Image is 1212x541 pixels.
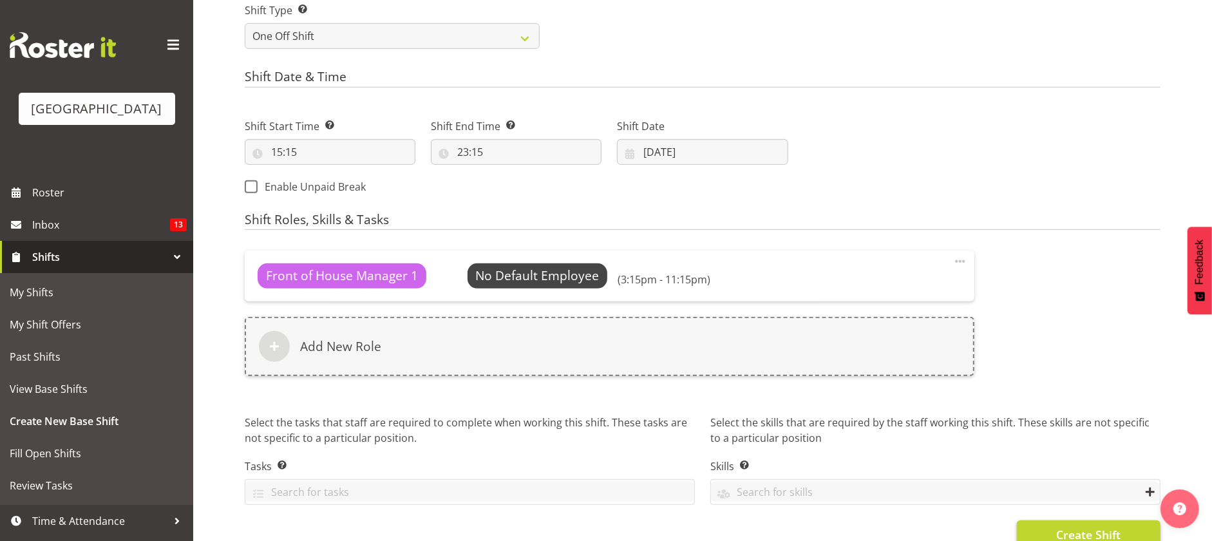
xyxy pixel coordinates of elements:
h4: Shift Roles, Skills & Tasks [245,213,1160,231]
h4: Shift Date & Time [245,70,1160,88]
a: Create New Base Shift [3,405,190,437]
label: Shift Start Time [245,119,415,134]
input: Search for tasks [245,482,694,502]
span: No Default Employee [475,267,599,284]
span: My Shift Offers [10,315,184,334]
a: My Shifts [3,276,190,308]
h6: Add New Role [300,339,381,354]
span: My Shifts [10,283,184,302]
span: Feedback [1194,240,1206,285]
a: View Base Shifts [3,373,190,405]
span: View Base Shifts [10,379,184,399]
a: My Shift Offers [3,308,190,341]
span: Shifts [32,247,167,267]
a: Review Tasks [3,470,190,502]
span: Roster [32,183,187,202]
label: Shift Type [245,3,540,18]
div: [GEOGRAPHIC_DATA] [32,99,162,119]
img: Rosterit website logo [10,32,116,58]
span: Inbox [32,215,170,234]
label: Skills [710,459,1160,474]
input: Search for skills [711,482,1160,502]
span: Time & Attendance [32,511,167,531]
span: Fill Open Shifts [10,444,184,463]
input: Click to select... [617,139,788,165]
span: Review Tasks [10,476,184,495]
span: 13 [170,218,187,231]
p: Select the skills that are required by the staff working this shift. These skills are not specifi... [710,415,1160,448]
p: Select the tasks that staff are required to complete when working this shift. These tasks are not... [245,415,695,448]
a: Fill Open Shifts [3,437,190,470]
a: Past Shifts [3,341,190,373]
span: Enable Unpaid Break [258,180,366,193]
h6: (3:15pm - 11:15pm) [618,273,710,286]
input: Click to select... [431,139,601,165]
input: Click to select... [245,139,415,165]
button: Feedback - Show survey [1188,227,1212,314]
img: help-xxl-2.png [1173,502,1186,515]
label: Shift Date [617,119,788,134]
span: Past Shifts [10,347,184,366]
span: Front of House Manager 1 [266,267,418,285]
label: Shift End Time [431,119,601,134]
span: Create New Base Shift [10,412,184,431]
label: Tasks [245,459,695,474]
